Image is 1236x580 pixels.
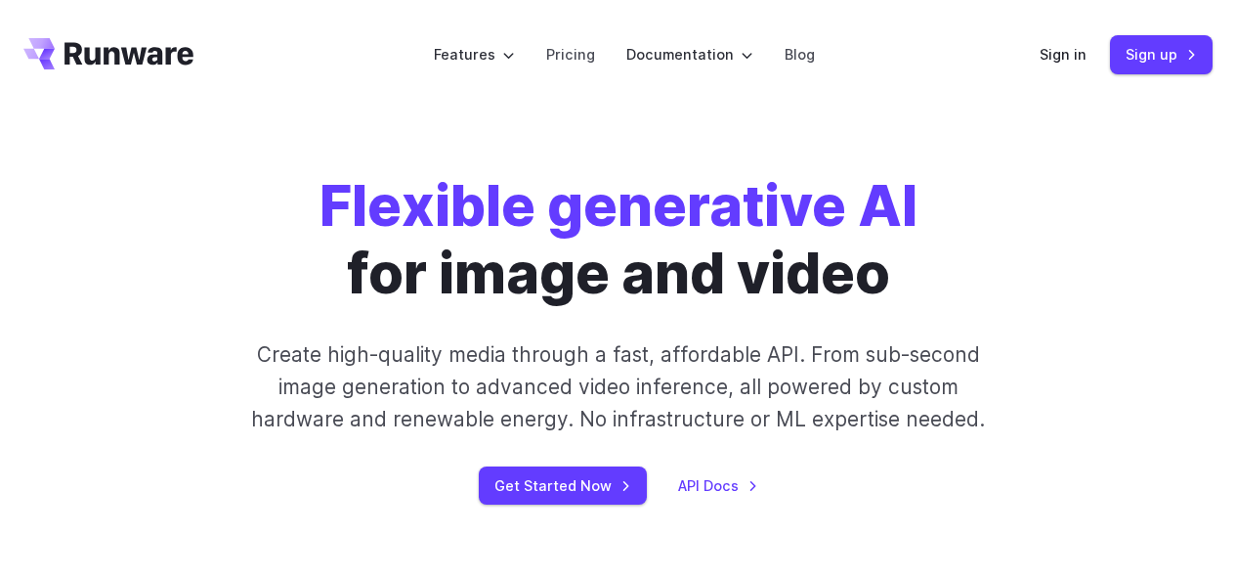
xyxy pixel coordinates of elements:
[1040,43,1087,66] a: Sign in
[320,172,917,307] h1: for image and video
[23,38,193,69] a: Go to /
[320,171,917,240] strong: Flexible generative AI
[546,43,595,66] a: Pricing
[479,467,647,505] a: Get Started Now
[785,43,815,66] a: Blog
[678,474,758,497] a: API Docs
[237,338,999,436] p: Create high-quality media through a fast, affordable API. From sub-second image generation to adv...
[1110,35,1213,73] a: Sign up
[434,43,515,66] label: Features
[626,43,753,66] label: Documentation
